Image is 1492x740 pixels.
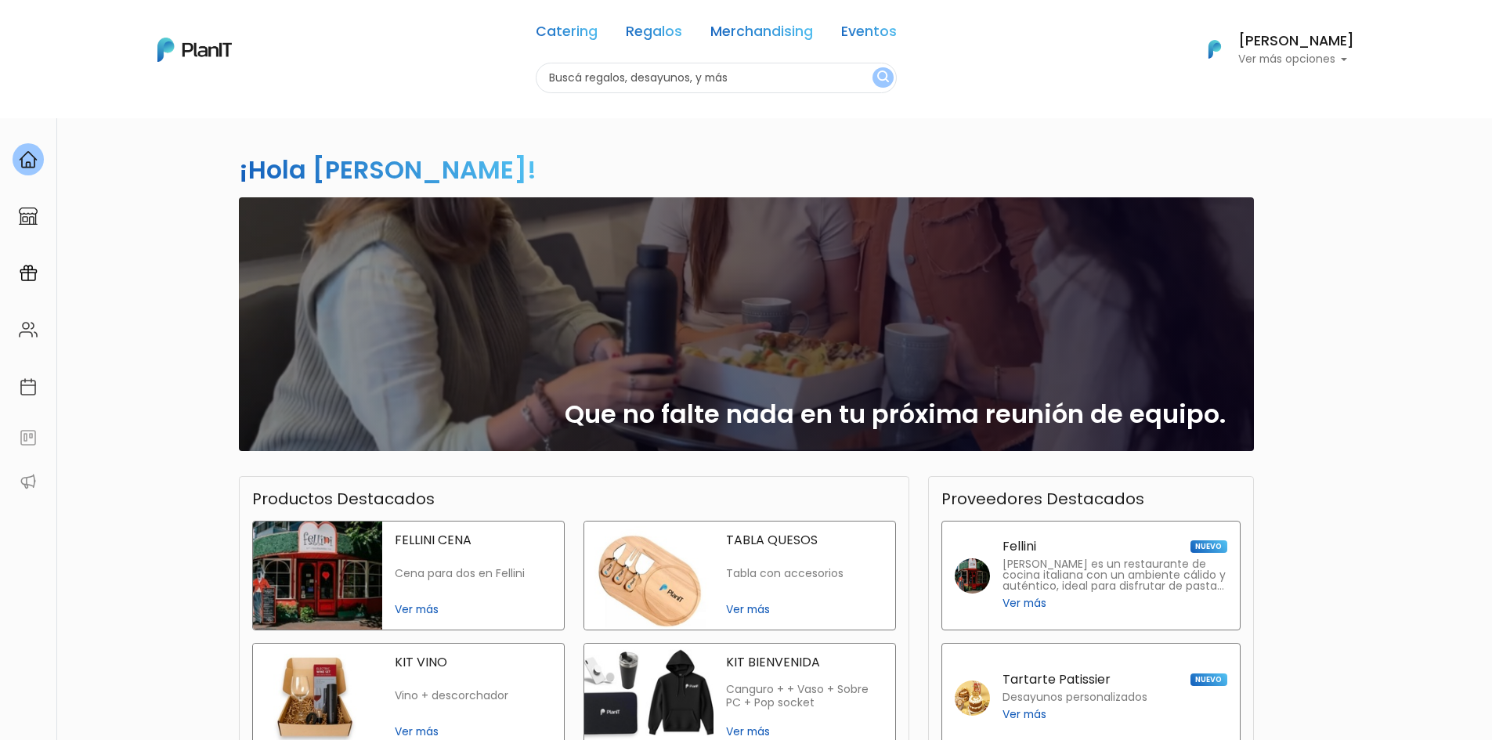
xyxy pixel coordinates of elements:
span: Ver más [726,601,883,618]
p: KIT VINO [395,656,551,669]
p: Canguro + + Vaso + Sobre PC + Pop socket [726,683,883,710]
a: tabla quesos TABLA QUESOS Tabla con accesorios Ver más [583,521,896,630]
a: fellini cena FELLINI CENA Cena para dos en Fellini Ver más [252,521,565,630]
span: Ver más [395,601,551,618]
a: Fellini NUEVO [PERSON_NAME] es un restaurante de cocina italiana con un ambiente cálido y auténti... [941,521,1241,630]
p: [PERSON_NAME] es un restaurante de cocina italiana con un ambiente cálido y auténtico, ideal para... [1002,559,1227,592]
img: marketplace-4ceaa7011d94191e9ded77b95e3339b90024bf715f7c57f8cf31f2d8c509eaba.svg [19,207,38,226]
span: NUEVO [1190,540,1226,553]
a: Merchandising [710,25,813,44]
span: Ver más [726,724,883,740]
a: Eventos [841,25,897,44]
p: Vino + descorchador [395,689,551,702]
input: Buscá regalos, desayunos, y más [536,63,897,93]
span: Ver más [1002,706,1046,723]
span: Ver más [1002,595,1046,612]
img: fellini cena [253,522,382,630]
img: search_button-432b6d5273f82d61273b3651a40e1bd1b912527efae98b1b7a1b2c0702e16a8d.svg [877,70,889,85]
img: PlanIt Logo [157,38,232,62]
h3: Proveedores Destacados [941,489,1144,508]
img: tartarte patissier [955,680,990,716]
p: Fellini [1002,540,1036,553]
p: Tabla con accesorios [726,567,883,580]
h3: Productos Destacados [252,489,435,508]
span: NUEVO [1190,673,1226,686]
img: PlanIt Logo [1198,32,1232,67]
img: calendar-87d922413cdce8b2cf7b7f5f62616a5cf9e4887200fb71536465627b3292af00.svg [19,377,38,396]
h2: ¡Hola [PERSON_NAME]! [239,152,536,187]
p: Cena para dos en Fellini [395,567,551,580]
p: Desayunos personalizados [1002,692,1147,703]
img: campaigns-02234683943229c281be62815700db0a1741e53638e28bf9629b52c665b00959.svg [19,264,38,283]
p: KIT BIENVENIDA [726,656,883,669]
button: PlanIt Logo [PERSON_NAME] Ver más opciones [1188,29,1354,70]
img: home-e721727adea9d79c4d83392d1f703f7f8bce08238fde08b1acbfd93340b81755.svg [19,150,38,169]
a: Regalos [626,25,682,44]
p: FELLINI CENA [395,534,551,547]
h6: [PERSON_NAME] [1238,34,1354,49]
p: TABLA QUESOS [726,534,883,547]
img: fellini [955,558,990,594]
img: tabla quesos [584,522,713,630]
img: people-662611757002400ad9ed0e3c099ab2801c6687ba6c219adb57efc949bc21e19d.svg [19,320,38,339]
img: feedback-78b5a0c8f98aac82b08bfc38622c3050aee476f2c9584af64705fc4e61158814.svg [19,428,38,447]
a: Catering [536,25,598,44]
p: Tartarte Patissier [1002,673,1111,686]
p: Ver más opciones [1238,54,1354,65]
img: partners-52edf745621dab592f3b2c58e3bca9d71375a7ef29c3b500c9f145b62cc070d4.svg [19,472,38,491]
h2: Que no falte nada en tu próxima reunión de equipo. [565,399,1226,429]
span: Ver más [395,724,551,740]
